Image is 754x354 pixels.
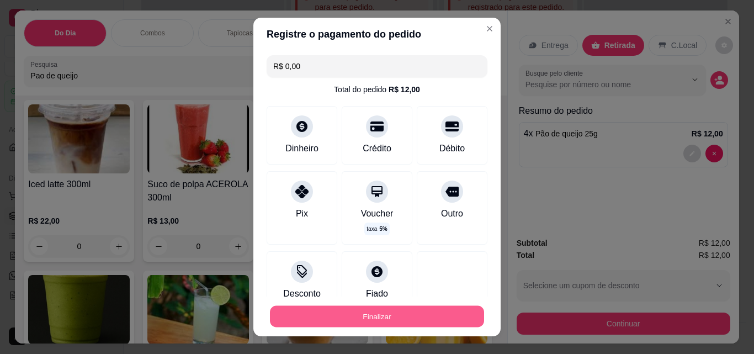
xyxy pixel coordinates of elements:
[481,20,498,38] button: Close
[389,84,420,95] div: R$ 12,00
[366,287,388,300] div: Fiado
[361,207,394,220] div: Voucher
[285,142,318,155] div: Dinheiro
[296,207,308,220] div: Pix
[379,225,387,233] span: 5 %
[334,84,420,95] div: Total do pedido
[367,225,387,233] p: taxa
[441,207,463,220] div: Outro
[283,287,321,300] div: Desconto
[363,142,391,155] div: Crédito
[439,142,465,155] div: Débito
[273,55,481,77] input: Ex.: hambúrguer de cordeiro
[270,306,484,327] button: Finalizar
[253,18,501,51] header: Registre o pagamento do pedido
